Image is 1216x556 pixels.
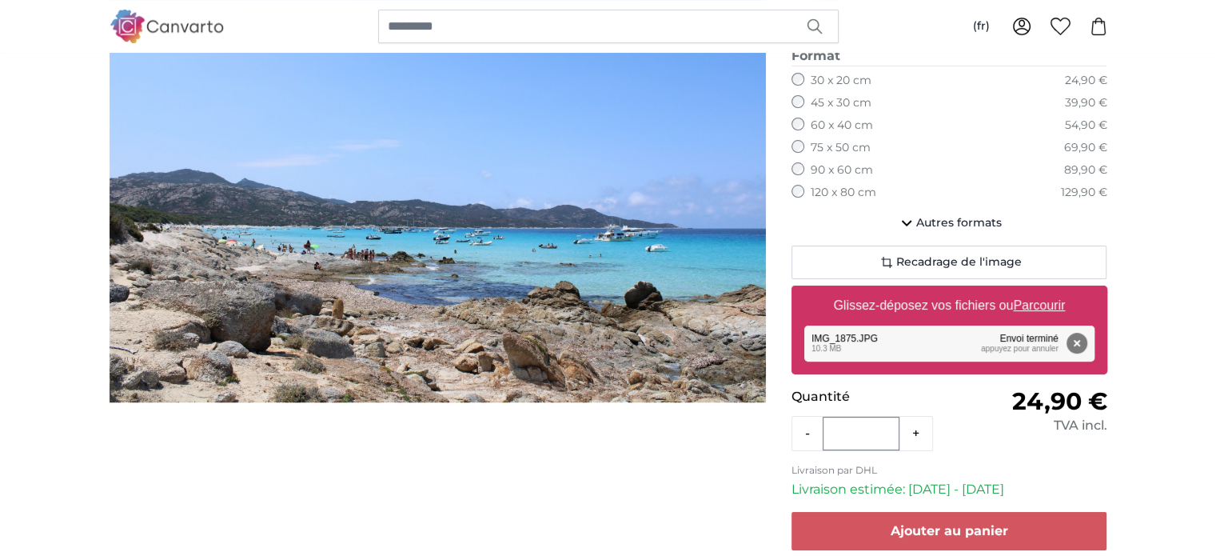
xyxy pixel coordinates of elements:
label: 90 x 60 cm [811,162,873,178]
div: 129,90 € [1060,185,1106,201]
label: 60 x 40 cm [811,118,873,134]
span: Ajouter au panier [891,523,1008,538]
div: 54,90 € [1064,118,1106,134]
img: Canvarto [110,10,225,42]
p: Quantité [791,387,949,406]
button: Autres formats [791,207,1107,239]
div: 69,90 € [1063,140,1106,156]
button: Ajouter au panier [791,512,1107,550]
span: 24,90 € [1011,386,1106,416]
label: Glissez-déposez vos fichiers ou [827,290,1071,322]
button: + [899,418,932,450]
div: 39,90 € [1064,95,1106,111]
button: Recadrage de l'image [791,246,1107,279]
label: 75 x 50 cm [811,140,871,156]
label: 120 x 80 cm [811,185,876,201]
div: 24,90 € [1064,73,1106,89]
label: 45 x 30 cm [811,95,871,111]
p: Livraison par DHL [791,464,1107,477]
label: 30 x 20 cm [811,73,871,89]
button: - [792,418,823,450]
div: TVA incl. [949,416,1106,435]
p: Livraison estimée: [DATE] - [DATE] [791,480,1107,499]
div: 89,90 € [1063,162,1106,178]
span: Autres formats [916,215,1002,231]
u: Parcourir [1013,298,1065,312]
legend: Format [791,46,1107,66]
button: (fr) [960,12,1003,41]
span: Recadrage de l'image [896,254,1022,270]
